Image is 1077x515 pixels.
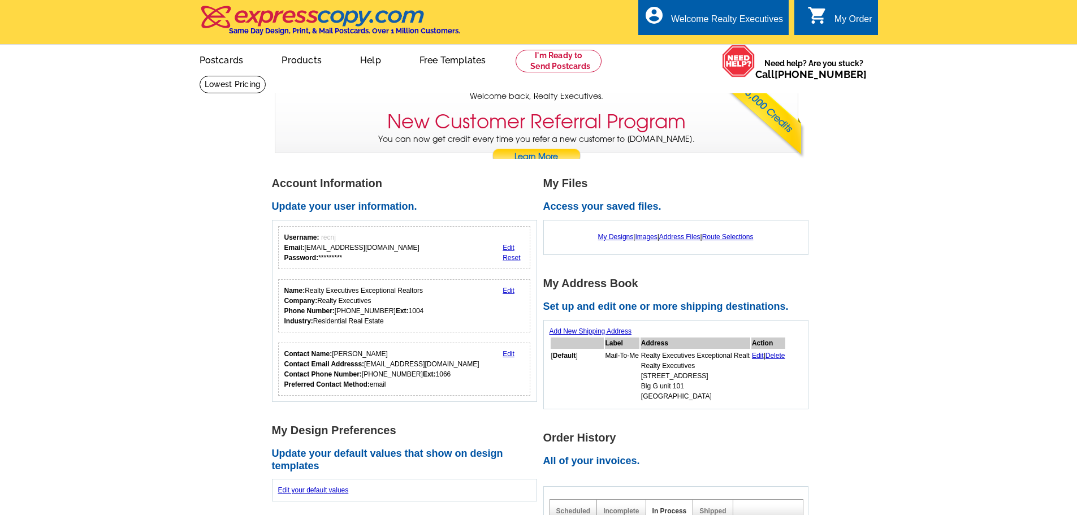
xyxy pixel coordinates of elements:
h2: Update your default values that show on design templates [272,448,543,472]
h1: My Design Preferences [272,425,543,436]
a: Products [263,46,340,72]
th: Action [751,337,786,349]
h1: Order History [543,432,815,444]
th: Label [605,337,639,349]
b: Default [553,352,576,360]
div: Who should we contact regarding order issues? [278,343,531,396]
h3: New Customer Referral Program [387,110,686,133]
span: recnj [321,233,336,241]
a: Incomplete [603,507,639,515]
h4: Same Day Design, Print, & Mail Postcards. Over 1 Million Customers. [229,27,460,35]
a: Edit [752,352,764,360]
strong: Contact Phone Number: [284,370,362,378]
td: Mail-To-Me [605,350,639,402]
h1: My Address Book [543,278,815,289]
a: Reset [503,254,520,262]
h1: My Files [543,178,815,189]
h2: Update your user information. [272,201,543,213]
a: Add New Shipping Address [550,327,632,335]
span: Need help? Are you stuck? [755,58,872,80]
strong: Company: [284,297,318,305]
a: Edit [503,287,514,295]
a: Images [635,233,657,241]
strong: Industry: [284,317,313,325]
td: [ ] [551,350,604,402]
strong: Email: [284,244,305,252]
a: Help [342,46,399,72]
h1: Account Information [272,178,543,189]
div: Realty Executives Exceptional Realtors Realty Executives [PHONE_NUMBER] 1004 Residential Real Estate [284,285,424,326]
a: Scheduled [556,507,591,515]
a: Same Day Design, Print, & Mail Postcards. Over 1 Million Customers. [200,14,460,35]
div: [PERSON_NAME] [EMAIL_ADDRESS][DOMAIN_NAME] [PHONE_NUMBER] 1066 email [284,349,479,390]
div: Your personal details. [278,279,531,332]
th: Address [641,337,750,349]
div: | | | [550,226,802,248]
td: | [751,350,786,402]
strong: Ext: [396,307,409,315]
strong: Phone Number: [284,307,335,315]
strong: Contact Name: [284,350,332,358]
div: Welcome Realty Executives [671,14,783,30]
strong: Ext: [423,370,436,378]
strong: Username: [284,233,319,241]
a: Delete [765,352,785,360]
img: help [722,45,755,77]
strong: Password: [284,254,319,262]
i: account_circle [644,5,664,25]
a: Edit your default values [278,486,349,494]
i: shopping_cart [807,5,828,25]
a: Shipped [699,507,726,515]
a: Edit [503,244,514,252]
a: In Process [652,507,687,515]
span: Call [755,68,867,80]
a: My Designs [598,233,634,241]
span: Welcome back, Realty Executives. [470,90,603,102]
strong: Contact Email Addresss: [284,360,365,368]
a: Edit [503,350,514,358]
td: Realty Executives Exceptional Realt Realty Executives [STREET_ADDRESS] Blg G unit 101 [GEOGRAPHIC... [641,350,750,402]
strong: Preferred Contact Method: [284,380,370,388]
a: Route Selections [702,233,754,241]
div: Your login information. [278,226,531,269]
strong: Name: [284,287,305,295]
p: You can now get credit every time you refer a new customer to [DOMAIN_NAME]. [275,133,798,166]
a: Learn More [492,149,581,166]
h2: All of your invoices. [543,455,815,468]
div: My Order [834,14,872,30]
a: Address Files [659,233,700,241]
h2: Access your saved files. [543,201,815,213]
h2: Set up and edit one or more shipping destinations. [543,301,815,313]
a: Postcards [181,46,262,72]
a: Free Templates [401,46,504,72]
a: [PHONE_NUMBER] [775,68,867,80]
a: shopping_cart My Order [807,12,872,27]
